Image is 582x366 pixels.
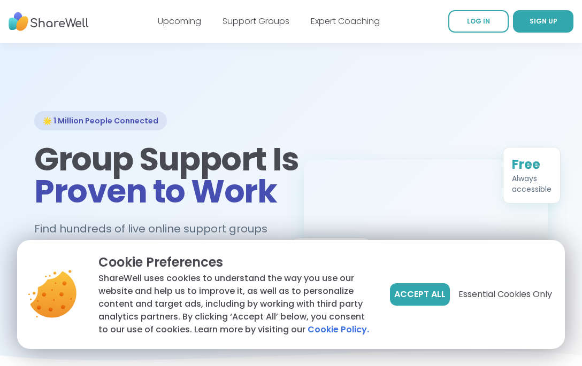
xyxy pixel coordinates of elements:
h2: Find hundreds of live online support groups each week. [34,220,278,255]
span: Proven to Work [34,169,277,214]
span: Essential Cookies Only [458,288,552,301]
a: Support Groups [223,15,289,27]
a: LOG IN [448,10,509,33]
p: Cookie Preferences [98,253,373,272]
span: LOG IN [467,17,490,26]
div: Always accessible [512,169,552,191]
span: SIGN UP [530,17,557,26]
div: 🌟 1 Million People Connected [34,111,167,130]
a: SIGN UP [513,10,573,33]
a: Upcoming [158,15,201,27]
p: ShareWell uses cookies to understand the way you use our website and help us to improve it, as we... [98,272,373,336]
h1: Group Support Is [34,143,278,207]
img: ShareWell Nav Logo [9,7,89,36]
button: Accept All [390,283,450,306]
div: Free [512,152,552,169]
span: Accept All [394,288,446,301]
a: Expert Coaching [311,15,380,27]
a: Cookie Policy. [308,323,369,336]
